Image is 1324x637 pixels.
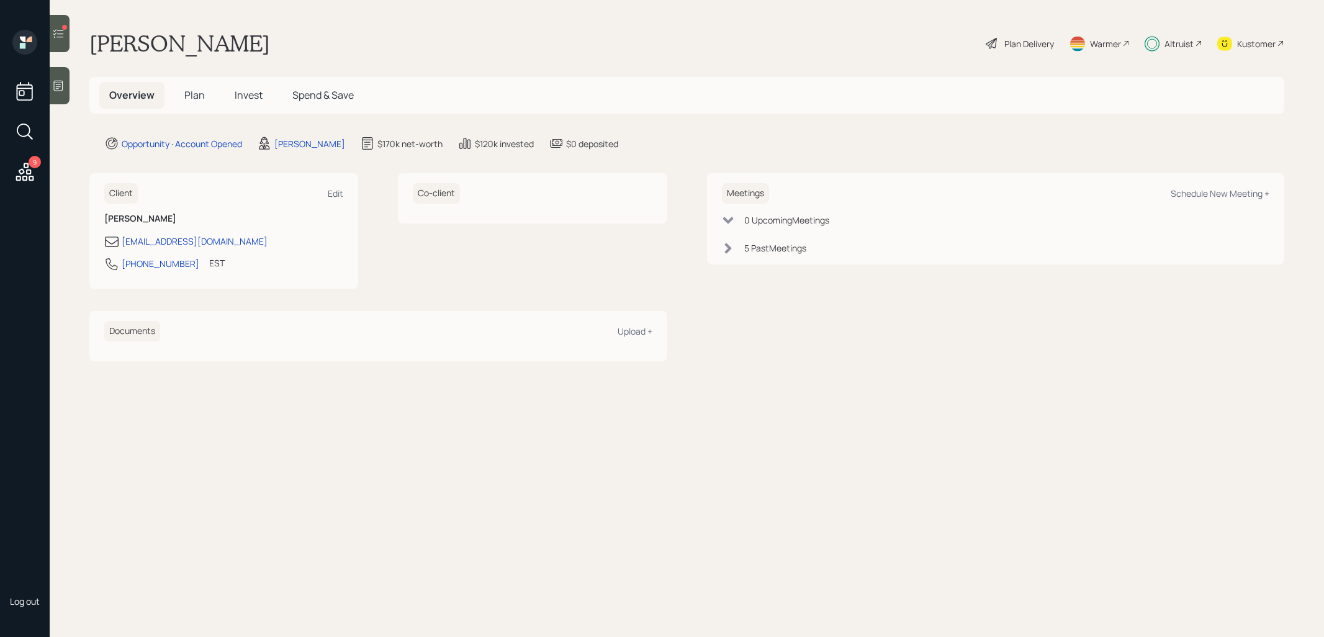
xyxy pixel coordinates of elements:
[328,187,343,199] div: Edit
[744,242,806,255] div: 5 Past Meeting s
[109,88,155,102] span: Overview
[1171,187,1269,199] div: Schedule New Meeting +
[475,137,534,150] div: $120k invested
[235,88,263,102] span: Invest
[104,183,138,204] h6: Client
[104,214,343,224] h6: [PERSON_NAME]
[12,556,37,581] img: treva-nostdahl-headshot.png
[89,30,270,57] h1: [PERSON_NAME]
[274,137,345,150] div: [PERSON_NAME]
[618,325,652,337] div: Upload +
[1237,37,1276,50] div: Kustomer
[377,137,443,150] div: $170k net-worth
[29,156,41,168] div: 9
[566,137,618,150] div: $0 deposited
[292,88,354,102] span: Spend & Save
[209,256,225,269] div: EST
[1004,37,1054,50] div: Plan Delivery
[10,595,40,607] div: Log out
[722,183,769,204] h6: Meetings
[1164,37,1194,50] div: Altruist
[413,183,460,204] h6: Co-client
[122,257,199,270] div: [PHONE_NUMBER]
[744,214,829,227] div: 0 Upcoming Meeting s
[122,137,242,150] div: Opportunity · Account Opened
[122,235,268,248] div: [EMAIL_ADDRESS][DOMAIN_NAME]
[184,88,205,102] span: Plan
[1090,37,1121,50] div: Warmer
[104,321,160,341] h6: Documents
